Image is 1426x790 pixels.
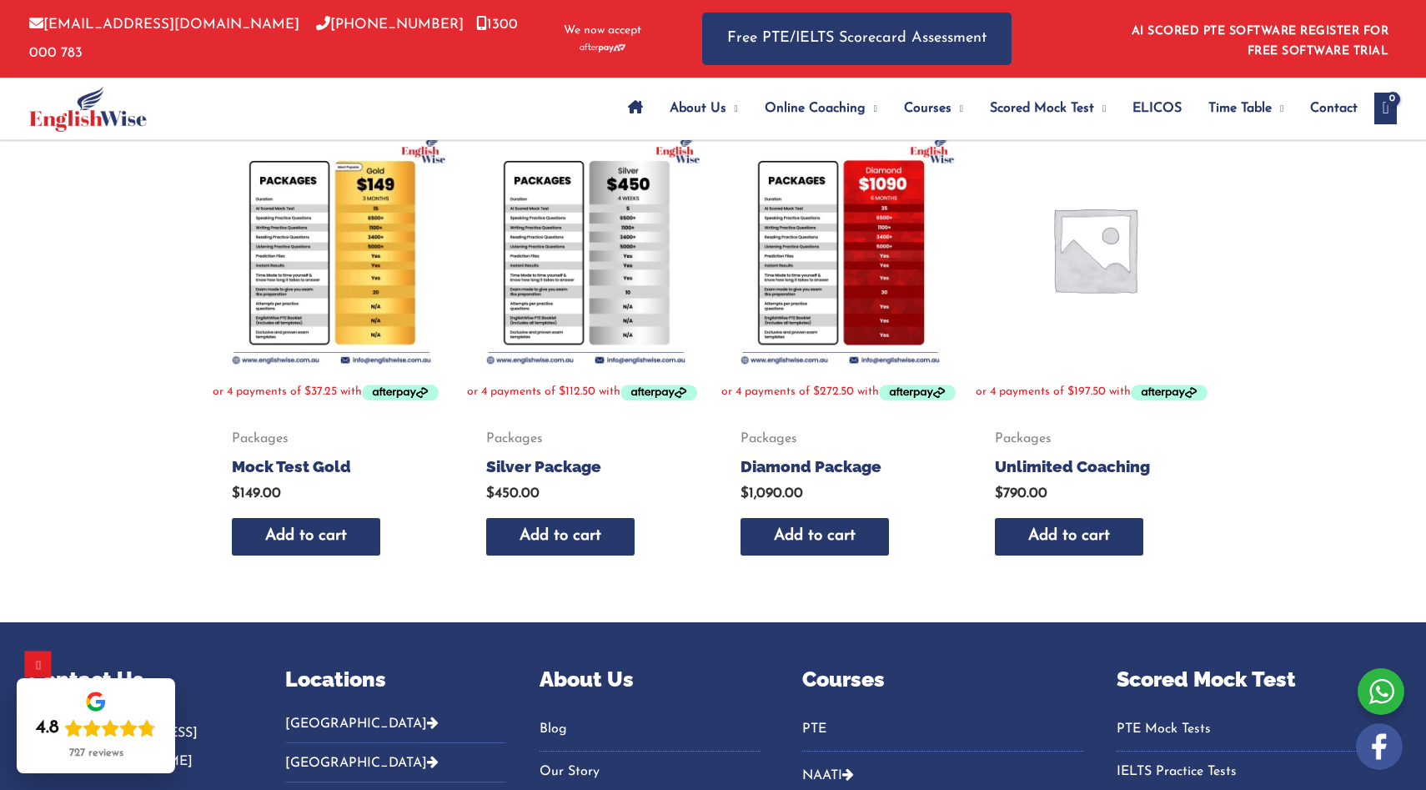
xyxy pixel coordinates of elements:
a: CoursesMenu Toggle [891,79,977,138]
div: Rating: 4.8 out of 5 [36,717,156,740]
img: Silver Package [467,130,705,368]
bdi: 1,090.00 [741,486,803,501]
img: Diamond Package [721,130,959,368]
span: Menu Toggle [726,79,738,138]
span: $ [486,486,495,501]
span: Packages [486,430,685,448]
nav: Menu [802,716,1082,751]
p: Courses [802,664,1082,696]
span: Contact [1310,79,1358,138]
a: AI SCORED PTE SOFTWARE REGISTER FOR FREE SOFTWARE TRIAL [1132,25,1389,58]
p: About Us [540,664,761,696]
aside: Header Widget 1 [1122,12,1397,66]
span: Menu Toggle [866,79,877,138]
a: Unlimited Coaching [995,456,1194,485]
div: 4.8 [36,717,59,740]
a: [PHONE_NUMBER] [316,18,464,32]
a: Our Story [540,758,761,786]
a: Diamond Package [741,456,940,485]
a: Blog [540,716,761,743]
span: We now accept [564,23,641,39]
span: ELICOS [1132,79,1182,138]
p: Scored Mock Test [1117,664,1397,696]
a: Silver Package [486,456,685,485]
a: IELTS Practice Tests [1117,758,1397,786]
a: PTE Mock Tests [1117,716,1397,743]
button: [GEOGRAPHIC_DATA] [285,743,506,782]
a: Add to cart: “Silver Package” [486,518,635,556]
span: $ [741,486,749,501]
a: Mock Test Gold [232,456,431,485]
span: About Us [670,79,726,138]
span: Online Coaching [765,79,866,138]
span: $ [995,486,1003,501]
a: About UsMenu Toggle [656,79,751,138]
bdi: 450.00 [486,486,540,501]
div: 727 reviews [69,747,123,760]
bdi: 149.00 [232,486,281,501]
a: Free PTE/IELTS Scorecard Assessment [702,13,1012,65]
span: Menu Toggle [1272,79,1283,138]
p: Contact Us [29,664,244,696]
a: NAATI [802,769,842,782]
a: PTE [802,716,1082,743]
img: Placeholder [976,130,1213,368]
span: $ [232,486,240,501]
h2: Diamond Package [741,456,940,477]
a: Add to cart: “Diamond Package” [741,518,889,556]
a: ELICOS [1119,79,1195,138]
img: cropped-ew-logo [29,86,147,132]
a: Add to cart: “Mock Test Gold” [232,518,380,556]
span: Scored Mock Test [990,79,1094,138]
a: 1300 000 783 [29,18,518,59]
img: Afterpay-Logo [580,43,625,53]
h2: Mock Test Gold [232,456,431,477]
span: Courses [904,79,952,138]
span: Menu Toggle [1094,79,1106,138]
h2: Unlimited Coaching [995,456,1194,477]
a: View Shopping Cart, empty [1374,93,1397,124]
span: Menu Toggle [952,79,963,138]
img: Mock Test Gold [213,130,450,368]
span: Time Table [1208,79,1272,138]
a: Scored Mock TestMenu Toggle [977,79,1119,138]
p: Locations [285,664,506,696]
a: Time TableMenu Toggle [1195,79,1297,138]
img: white-facebook.png [1356,723,1403,770]
a: Add to cart: “Unlimited Coaching” [995,518,1143,556]
a: Online CoachingMenu Toggle [751,79,891,138]
button: [GEOGRAPHIC_DATA] [285,716,506,743]
a: [EMAIL_ADDRESS][DOMAIN_NAME] [29,18,299,32]
span: Packages [232,430,431,448]
span: Packages [995,430,1194,448]
nav: Site Navigation: Main Menu [615,79,1358,138]
bdi: 790.00 [995,486,1047,501]
span: Packages [741,430,940,448]
h2: Silver Package [486,456,685,477]
a: Contact [1297,79,1358,138]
